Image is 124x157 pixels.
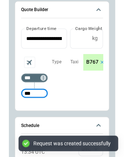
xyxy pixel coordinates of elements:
p: Taxi [70,59,78,65]
label: Departure time [26,25,57,31]
p: B767 [86,59,98,65]
button: Schedule [21,117,103,134]
label: Cargo Weight [75,25,102,31]
h6: Schedule [21,123,39,128]
button: Quote Builder [21,1,103,19]
h6: Quote Builder [21,7,48,12]
div: Request was created successfully [33,140,111,147]
div: Too short [21,73,48,82]
input: Choose date, selected date is Oct 2, 2025 [21,29,62,48]
p: Type [52,59,61,65]
div: Too short [21,89,48,98]
span: Aircraft selection [24,57,35,68]
p: kg [92,35,98,41]
div: scrollable content [83,54,103,70]
div: Quote Builder [21,29,103,101]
